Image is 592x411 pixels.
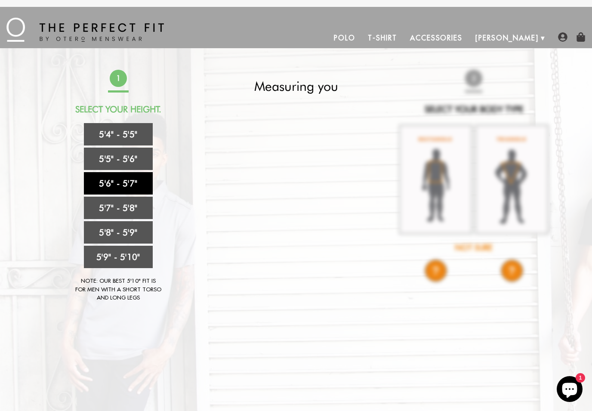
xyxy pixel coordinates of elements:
[220,78,372,94] h2: Measuring you
[110,70,127,87] span: 1
[84,197,153,219] a: 5'7" - 5'8"
[404,28,469,48] a: Accessories
[469,28,545,48] a: [PERSON_NAME]
[84,221,153,244] a: 5'8" - 5'9"
[84,148,153,170] a: 5'5" - 5'6"
[554,376,585,404] inbox-online-store-chat: Shopify online store chat
[327,28,362,48] a: Polo
[75,277,161,302] div: Note: Our best 5'10" fit is for men with a short torso and long legs
[6,18,164,42] img: The Perfect Fit - by Otero Menswear - Logo
[558,32,567,42] img: user-account-icon.png
[84,172,153,195] a: 5'6" - 5'7"
[361,28,403,48] a: T-Shirt
[42,104,194,114] h2: Select Your Height.
[576,32,586,42] img: shopping-bag-icon.png
[84,123,153,145] a: 5'4" - 5'5"
[84,246,153,268] a: 5'9" - 5'10"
